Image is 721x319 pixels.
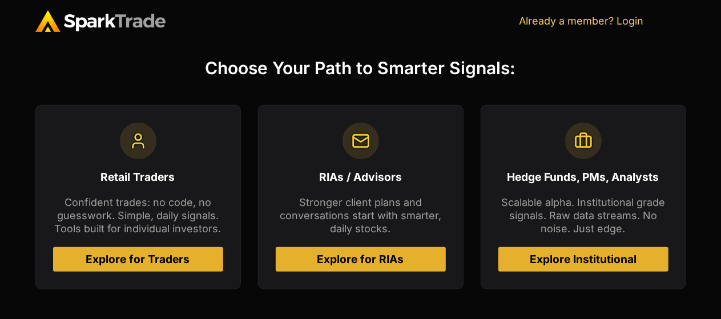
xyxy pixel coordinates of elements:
a: Explore Institutional [498,247,668,272]
a: Explore for RIAs [276,247,446,272]
span: Hedge Funds, PMs, Analysts [507,170,659,184]
a: Explore for Traders [53,247,223,272]
p: Stronger client plans and conversations start with smarter, daily stocks. [276,196,446,236]
span: Explore for Traders [86,254,190,265]
span: RIAs / Advisors [319,170,402,184]
p: Scalable alpha. Institutional grade signals. Raw data streams. No noise. Just edge. [498,196,668,236]
span: Explore for RIAs [317,254,404,265]
h3: Choose Your Path to Smarter Signals: [35,59,686,76]
p: Confident trades: no code, no guesswork. Simple, daily signals. Tools built for individual invest... [53,196,223,236]
a: Already a member? Login [519,15,643,27]
span: Retail Traders [101,170,175,184]
span: Explore Institutional [530,254,637,265]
